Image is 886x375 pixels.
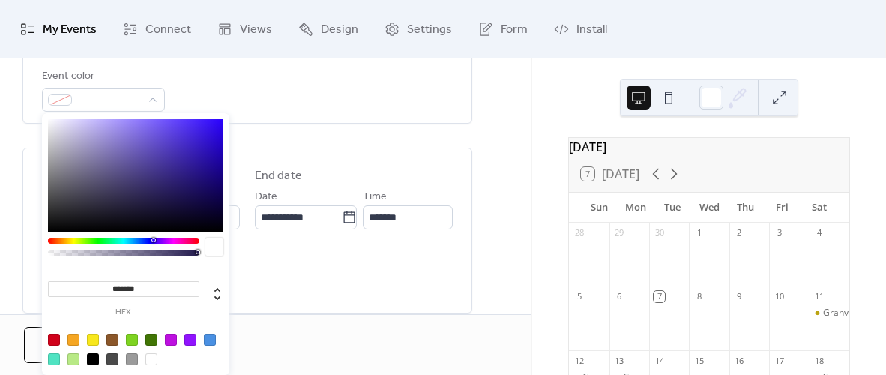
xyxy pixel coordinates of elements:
span: Design [321,18,358,41]
div: Mon [618,193,654,223]
div: #4A4A4A [106,353,118,365]
div: 28 [573,227,585,238]
a: Form [467,6,539,52]
div: 5 [573,291,585,302]
div: 9 [734,291,745,302]
span: My Events [43,18,97,41]
div: 29 [614,227,625,238]
div: 18 [814,355,825,366]
div: Fri [764,193,801,223]
div: 10 [774,291,785,302]
div: 11 [814,291,825,302]
div: 13 [614,355,625,366]
a: My Events [9,6,108,52]
a: Connect [112,6,202,52]
span: Date [255,188,277,206]
div: 12 [573,355,585,366]
div: 16 [734,355,745,366]
div: 7 [654,291,665,302]
div: #D0021B [48,334,60,346]
button: Cancel [24,327,122,363]
div: #BD10E0 [165,334,177,346]
div: End date [255,167,302,185]
div: Event color [42,67,162,85]
label: hex [48,308,199,316]
div: #417505 [145,334,157,346]
div: 1 [693,227,705,238]
a: Settings [373,6,463,52]
div: 8 [693,291,705,302]
a: Views [206,6,283,52]
div: Thu [728,193,765,223]
div: Sun [581,193,618,223]
div: #9B9B9B [126,353,138,365]
div: 15 [693,355,705,366]
span: Connect [145,18,191,41]
span: Form [501,18,528,41]
a: Design [287,6,370,52]
div: #FFFFFF [145,353,157,365]
div: [DATE] [569,138,849,156]
div: Wed [691,193,728,223]
div: #9013FE [184,334,196,346]
div: Granville Harvest Fair [810,307,849,319]
div: 6 [614,291,625,302]
span: Views [240,18,272,41]
span: Install [576,18,607,41]
div: #F8E71C [87,334,99,346]
div: 4 [814,227,825,238]
div: #F5A623 [67,334,79,346]
div: Tue [654,193,691,223]
div: #8B572A [106,334,118,346]
span: Time [363,188,387,206]
span: Settings [407,18,452,41]
div: #000000 [87,353,99,365]
div: 14 [654,355,665,366]
div: 30 [654,227,665,238]
a: Install [543,6,618,52]
div: 2 [734,227,745,238]
div: #50E3C2 [48,353,60,365]
div: #4A90E2 [204,334,216,346]
div: Sat [801,193,837,223]
div: #B8E986 [67,353,79,365]
div: #7ED321 [126,334,138,346]
div: 3 [774,227,785,238]
div: 17 [774,355,785,366]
